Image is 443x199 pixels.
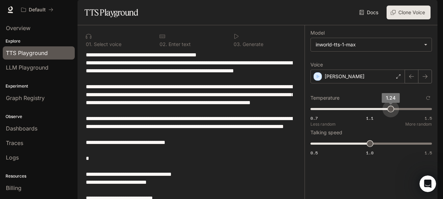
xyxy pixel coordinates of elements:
span: 0.5 [310,150,318,156]
p: [PERSON_NAME] [325,73,364,80]
span: 1.5 [425,150,432,156]
p: 0 1 . [86,42,92,47]
p: Voice [310,62,323,67]
div: inworld-tts-1-max [316,41,421,48]
p: 0 3 . [234,42,241,47]
button: Reset to default [424,94,432,102]
a: Docs [358,6,381,19]
div: inworld-tts-1-max [311,38,432,51]
p: Generate [241,42,263,47]
p: Talking speed [310,130,342,135]
p: Enter text [167,42,191,47]
iframe: Intercom live chat [419,175,436,192]
span: 0.7 [310,115,318,121]
button: Clone Voice [387,6,431,19]
h1: TTS Playground [84,6,138,19]
p: 0 2 . [160,42,167,47]
p: Select voice [92,42,121,47]
p: Default [29,7,46,13]
p: Model [310,30,325,35]
button: All workspaces [18,3,56,17]
p: Temperature [310,96,340,100]
span: 1.24 [386,95,396,101]
p: Less random [310,122,336,126]
span: 1.1 [366,115,373,121]
span: 1.5 [425,115,432,121]
p: More random [405,122,432,126]
span: 1.0 [366,150,373,156]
